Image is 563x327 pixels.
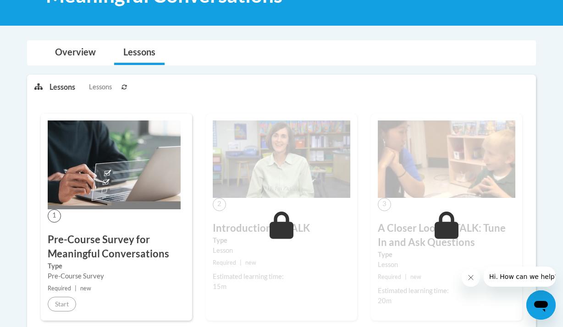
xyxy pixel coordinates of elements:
h3: A Closer Look at TALK: Tune In and Ask Questions [378,221,515,250]
span: 15m [213,283,226,290]
h3: Pre-Course Survey for Meaningful Conversations [48,233,185,261]
div: Lesson [213,245,350,256]
span: | [240,259,242,266]
span: 3 [378,198,391,211]
span: Lessons [89,82,112,92]
span: Hi. How can we help? [6,6,74,14]
img: Course Image [378,120,515,198]
h3: Introduction to TALK [213,221,350,235]
label: Type [378,250,515,260]
span: new [80,285,91,292]
button: Start [48,297,76,311]
span: Required [48,285,71,292]
div: Estimated learning time: [213,272,350,282]
span: new [410,273,421,280]
div: Pre-Course Survey [48,271,185,281]
label: Type [213,235,350,245]
label: Type [48,261,185,271]
iframe: Message from company [484,267,556,287]
span: 1 [48,209,61,223]
div: Lesson [378,260,515,270]
span: 2 [213,198,226,211]
span: Required [213,259,236,266]
a: Lessons [114,41,165,65]
div: Estimated learning time: [378,286,515,296]
span: | [405,273,407,280]
span: Required [378,273,401,280]
span: 20m [378,297,392,305]
img: Course Image [48,120,181,209]
iframe: Button to launch messaging window [526,290,556,320]
span: | [75,285,77,292]
iframe: Close message [462,268,480,287]
img: Course Image [213,120,350,198]
p: Lessons [50,82,75,92]
span: new [245,259,256,266]
a: Overview [46,41,105,65]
